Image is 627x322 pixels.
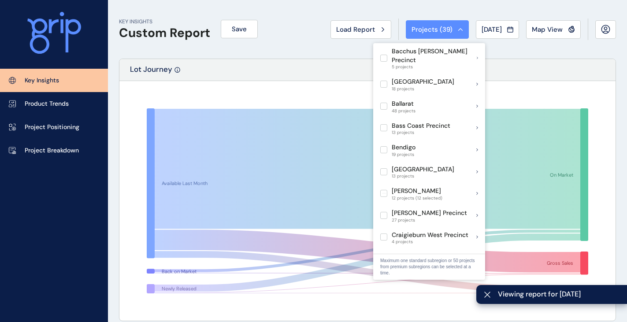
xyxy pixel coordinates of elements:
[392,47,477,64] p: Bacchus [PERSON_NAME] Precinct
[392,86,454,92] span: 18 projects
[380,258,478,276] p: Maximum one standard subregion or 50 projects from premium subregions can be selected at a time.
[25,146,79,155] p: Project Breakdown
[336,25,375,34] span: Load Report
[392,209,467,218] p: [PERSON_NAME] Precinct
[392,64,477,70] span: 5 projects
[392,252,452,261] p: Cranbourne Precinct
[392,218,467,223] span: 27 projects
[392,100,416,108] p: Ballarat
[498,289,620,299] span: Viewing report for [DATE]
[532,25,563,34] span: Map View
[232,25,247,33] span: Save
[392,152,416,157] span: 19 projects
[392,174,454,179] span: 13 projects
[119,18,210,26] p: KEY INSIGHTS
[412,25,453,34] span: Projects ( 39 )
[25,100,69,108] p: Product Trends
[392,239,468,244] span: 4 projects
[392,78,454,86] p: [GEOGRAPHIC_DATA]
[392,231,468,240] p: Craigieburn West Precinct
[25,76,59,85] p: Key Insights
[119,26,210,41] h1: Custom Report
[392,143,416,152] p: Bendigo
[392,130,450,135] span: 13 projects
[392,122,450,130] p: Bass Coast Precinct
[25,123,79,132] p: Project Positioning
[392,196,442,201] span: 12 projects (12 selected)
[526,20,581,39] button: Map View
[406,20,469,39] button: Projects (39)
[330,20,391,39] button: Load Report
[392,108,416,114] span: 48 projects
[392,187,442,196] p: [PERSON_NAME]
[130,64,172,81] p: Lot Journey
[392,165,454,174] p: [GEOGRAPHIC_DATA]
[482,25,502,34] span: [DATE]
[221,20,258,38] button: Save
[476,20,519,39] button: [DATE]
